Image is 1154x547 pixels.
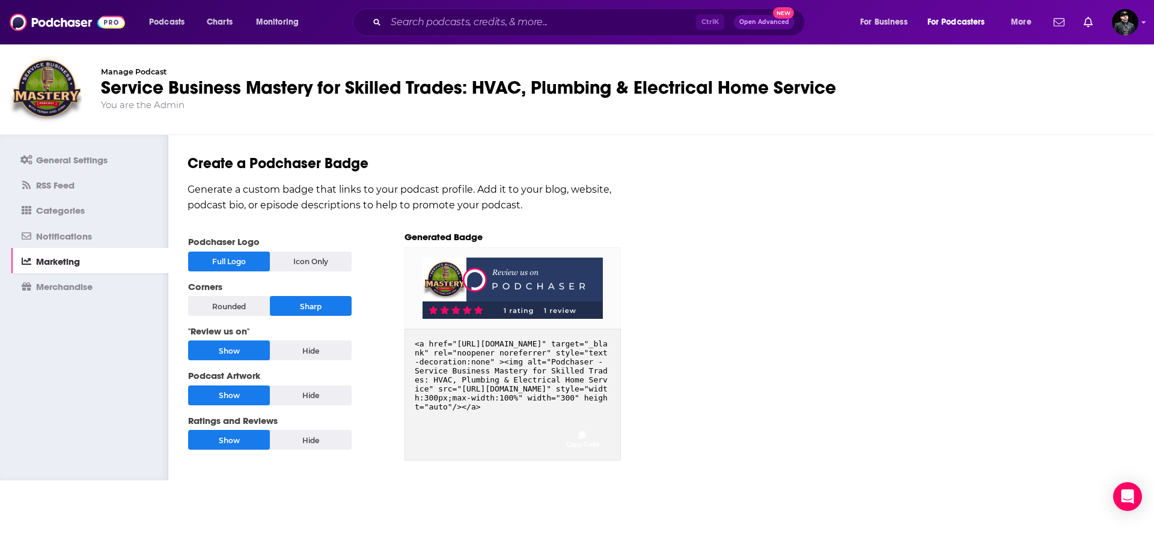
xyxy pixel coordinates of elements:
[256,14,299,31] span: Monitoring
[270,340,352,360] div: Hide
[554,428,611,451] button: Copy
[270,252,352,271] div: Icon Only
[188,252,270,271] div: Full Logo
[270,296,352,316] div: Sharp
[734,15,795,29] button: Open AdvancedNew
[566,441,599,449] div: Copy Code
[36,180,75,191] span: RSS Feed
[36,256,80,267] span: Marketing
[1113,482,1142,511] div: Open Intercom Messenger
[199,13,240,32] a: Charts
[101,99,1144,110] div: You are the Admin
[101,76,836,99] a: Service Business Mastery for Skilled Trades: HVAC, Plumbing & Electrical Home Service
[1011,14,1031,31] span: More
[188,410,405,455] label: Ratings and Reviews
[188,281,222,292] span: Corners
[10,53,82,125] img: Podcast thumbnail
[207,14,233,31] span: Charts
[188,325,249,337] span: "Review us on"
[386,13,696,32] input: Search podcasts, credits, & more...
[188,415,278,426] span: Ratings and Reviews
[36,205,85,216] span: Categories
[248,13,314,32] button: open menu
[11,198,168,223] a: Categories
[11,147,168,172] a: General Settings
[188,154,620,172] h1: Create a Podchaser Badge
[927,14,985,31] span: For Podcasters
[405,231,621,243] div: Generated Badge
[11,172,168,197] a: RSS Feed
[188,231,405,276] label: Podchaser Logo
[149,14,185,31] span: Podcasts
[11,273,168,298] a: Merchandise
[1079,12,1098,32] a: Show notifications dropdown
[36,281,93,292] span: Merchandise
[739,19,789,25] span: Open Advanced
[1003,13,1046,32] button: open menu
[1112,9,1138,35] span: Logged in as tersh
[696,14,724,30] span: Ctrl K
[773,7,795,19] span: New
[1112,9,1138,35] img: User Profile
[1112,9,1138,35] button: Show profile menu
[405,330,620,459] code: <a href="[URL][DOMAIN_NAME]" target="_blank" rel="noopener noreferrer" style="text-decoration:non...
[101,67,1144,76] div: Manage Podcast
[188,365,405,409] label: Podcast Artwork
[188,385,270,405] div: Show
[188,236,260,247] span: Podchaser Logo
[188,340,270,360] div: Show
[141,13,200,32] button: open menu
[11,223,168,248] a: Notifications
[188,370,260,381] span: Podcast Artwork
[423,258,603,319] img: Podchaser - Service Business Mastery for Skilled Trades: HVAC, Plumbing & Electrical Home Service
[860,14,908,31] span: For Business
[364,8,816,36] div: Search podcasts, credits, & more...
[1049,12,1069,32] a: Show notifications dropdown
[852,13,923,32] button: open menu
[10,11,125,34] img: Podchaser - Follow, Share and Rate Podcasts
[920,13,1003,32] button: open menu
[188,276,405,321] label: Corners
[270,385,352,405] div: Hide
[36,154,108,166] span: General Settings
[188,296,270,316] div: Rounded
[36,231,92,242] span: Notifications
[270,430,352,450] div: Hide
[11,248,168,273] a: Marketing
[188,182,620,213] h2: Generate a custom badge that links to your podcast profile. Add it to your blog, website, podcast...
[188,430,270,450] div: Show
[188,321,405,365] label: "Review us on"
